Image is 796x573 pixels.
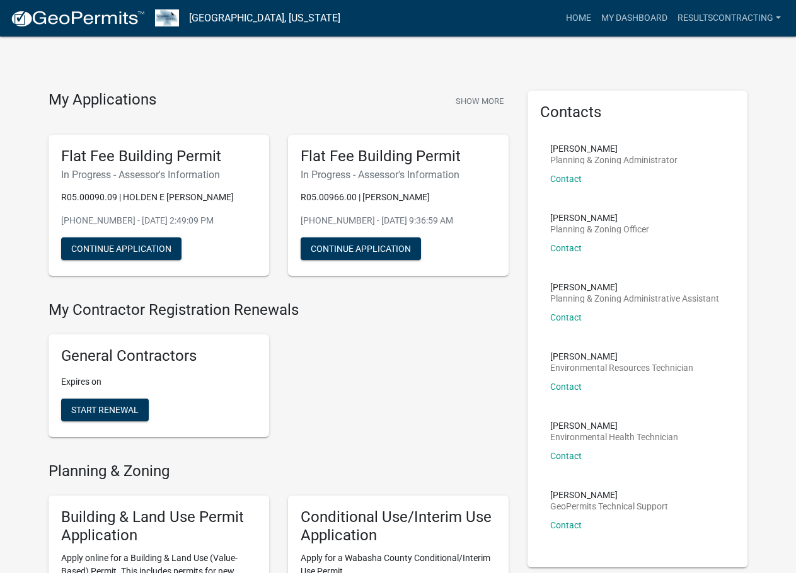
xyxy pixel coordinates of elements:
p: [PHONE_NUMBER] - [DATE] 2:49:09 PM [61,214,257,227]
p: [PERSON_NAME] [550,283,719,292]
p: Planning & Zoning Administrator [550,156,678,164]
p: Planning & Zoning Officer [550,225,649,234]
h5: Flat Fee Building Permit [61,147,257,166]
a: Contact [550,312,582,322]
a: Contact [550,382,582,392]
wm-registration-list-section: My Contractor Registration Renewals [49,301,509,447]
a: Contact [550,451,582,461]
h4: Planning & Zoning [49,462,509,480]
h6: In Progress - Assessor's Information [301,169,496,181]
h5: Flat Fee Building Permit [301,147,496,166]
p: Expires on [61,375,257,389]
h5: Contacts [540,103,735,122]
p: Planning & Zoning Administrative Assistant [550,294,719,303]
p: GeoPermits Technical Support [550,502,668,511]
p: [PERSON_NAME] [550,491,668,499]
button: Start Renewal [61,399,149,421]
button: Continue Application [61,237,182,260]
a: My Dashboard [596,6,672,30]
p: [PERSON_NAME] [550,213,649,222]
h6: In Progress - Assessor's Information [61,169,257,181]
p: Environmental Health Technician [550,433,678,441]
p: [PERSON_NAME] [550,352,693,361]
span: Start Renewal [71,405,139,415]
img: Wabasha County, Minnesota [155,9,179,26]
h5: Conditional Use/Interim Use Application [301,508,496,545]
h4: My Contractor Registration Renewals [49,301,509,319]
p: R05.00966.00 | [PERSON_NAME] [301,191,496,204]
a: Contact [550,243,582,253]
button: Show More [451,91,509,111]
h5: Building & Land Use Permit Application [61,508,257,545]
h4: My Applications [49,91,156,110]
a: [GEOGRAPHIC_DATA], [US_STATE] [189,8,340,29]
p: [PERSON_NAME] [550,421,678,430]
p: [PHONE_NUMBER] - [DATE] 9:36:59 AM [301,214,496,227]
a: Contact [550,174,582,184]
h5: General Contractors [61,347,257,365]
p: Environmental Resources Technician [550,363,693,372]
a: Contact [550,520,582,530]
a: Home [561,6,596,30]
p: R05.00090.09 | HOLDEN E [PERSON_NAME] [61,191,257,204]
button: Continue Application [301,237,421,260]
a: ResultsContracting [672,6,786,30]
p: [PERSON_NAME] [550,144,678,153]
